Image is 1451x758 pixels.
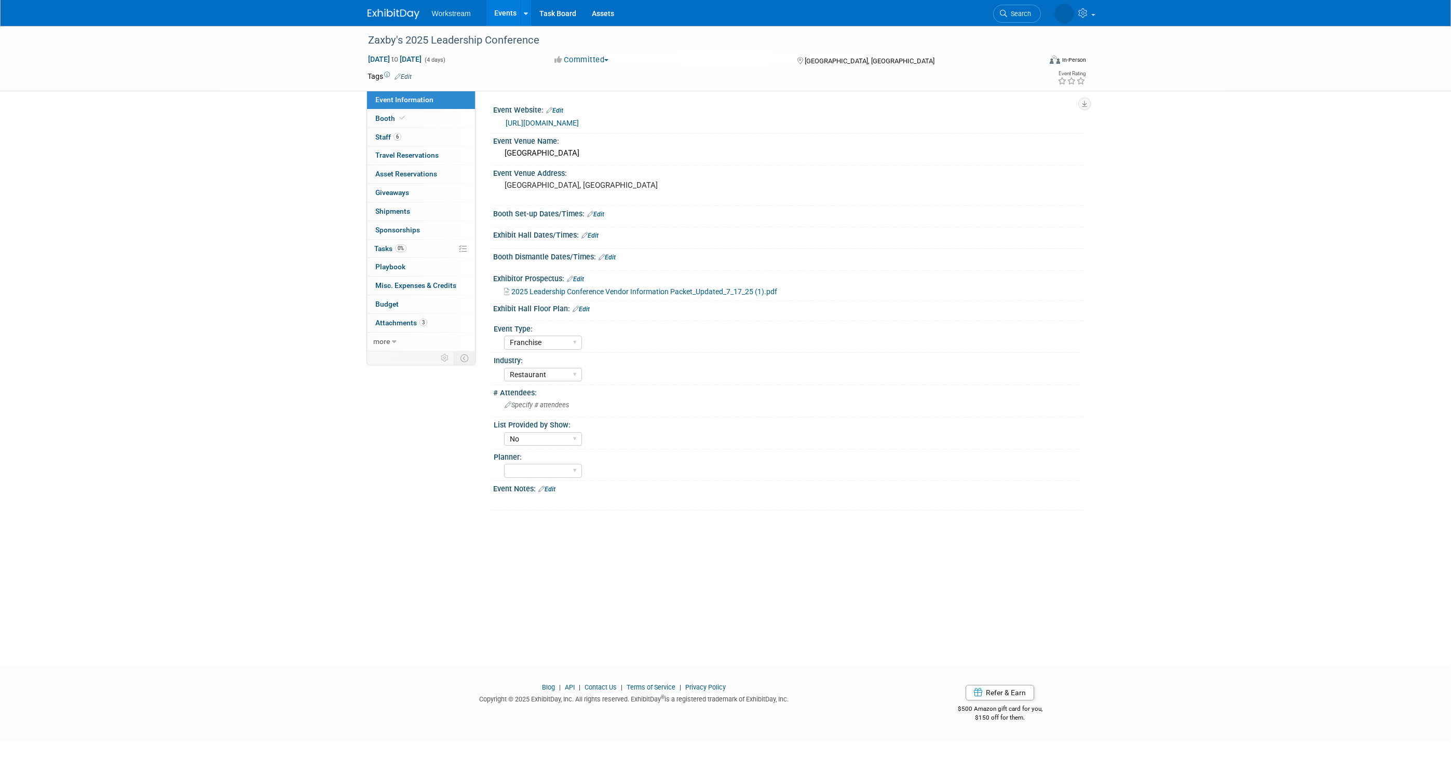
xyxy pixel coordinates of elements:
[916,698,1084,722] div: $500 Amazon gift card for you,
[364,31,1025,50] div: Zaxby's 2025 Leadership Conference
[419,319,427,326] span: 3
[993,5,1041,23] a: Search
[581,232,599,239] a: Edit
[373,337,390,346] span: more
[375,207,410,215] span: Shipments
[375,300,399,308] span: Budget
[587,211,604,218] a: Edit
[1054,4,1074,23] img: Keira Wiele
[551,54,613,65] button: Committed
[368,692,901,704] div: Copyright © 2025 ExhibitDay, Inc. All rights reserved. ExhibitDay is a registered trademark of Ex...
[367,165,475,183] a: Asset Reservations
[494,449,1079,462] div: Planner:
[493,133,1084,146] div: Event Venue Name:
[367,109,475,128] a: Booth
[506,119,579,127] a: [URL][DOMAIN_NAME]
[980,54,1087,70] div: Event Format
[367,202,475,220] a: Shipments
[685,683,726,691] a: Privacy Policy
[394,133,401,141] span: 6
[375,319,427,327] span: Attachments
[677,683,684,691] span: |
[493,301,1084,314] div: Exhibit Hall Floor Plan:
[504,287,777,296] a: 2025 Leadership Conference Vendor Information Packet_Updated_7_17_25 (1).pdf
[494,321,1079,334] div: Event Type:
[1007,10,1031,18] span: Search
[375,133,401,141] span: Staff
[565,683,575,691] a: API
[432,9,471,18] span: Workstream
[375,95,433,104] span: Event Information
[367,91,475,109] a: Event Information
[567,275,584,283] a: Edit
[493,271,1084,284] div: Exhibitor Prospectus:
[493,206,1084,219] div: Booth Set-up Dates/Times:
[1057,71,1086,76] div: Event Rating
[618,683,625,691] span: |
[367,258,475,276] a: Playbook
[368,9,419,19] img: ExhibitDay
[375,114,407,122] span: Booth
[576,683,583,691] span: |
[501,145,1076,161] div: [GEOGRAPHIC_DATA]
[538,486,555,493] a: Edit
[454,351,475,365] td: Toggle Event Tabs
[511,287,777,296] span: 2025 Leadership Conference Vendor Information Packet_Updated_7_17_25 (1).pdf
[368,71,412,81] td: Tags
[367,240,475,258] a: Tasks0%
[805,57,934,65] span: [GEOGRAPHIC_DATA], [GEOGRAPHIC_DATA]
[966,685,1034,700] a: Refer & Earn
[493,227,1084,241] div: Exhibit Hall Dates/Times:
[374,244,406,253] span: Tasks
[585,683,617,691] a: Contact Us
[375,263,405,271] span: Playbook
[627,683,675,691] a: Terms of Service
[916,713,1084,722] div: $150 off for them.
[375,170,437,178] span: Asset Reservations
[557,683,563,691] span: |
[494,353,1079,366] div: Industry:
[375,151,439,159] span: Travel Reservations
[493,102,1084,116] div: Event Website:
[367,128,475,146] a: Staff6
[546,107,563,114] a: Edit
[493,481,1084,494] div: Event Notes:
[375,188,409,197] span: Giveaways
[505,401,569,409] span: Specify # attendees
[542,683,555,691] a: Blog
[493,249,1084,263] div: Booth Dismantle Dates/Times:
[505,181,728,190] pre: [GEOGRAPHIC_DATA], [GEOGRAPHIC_DATA]
[367,146,475,164] a: Travel Reservations
[1050,56,1060,64] img: Format-Inperson.png
[400,115,405,121] i: Booth reservation complete
[493,166,1084,178] div: Event Venue Address:
[375,281,456,290] span: Misc. Expenses & Credits
[494,417,1079,430] div: List Provided by Show:
[368,54,422,64] span: [DATE] [DATE]
[367,314,475,332] a: Attachments3
[661,694,665,700] sup: ®
[1062,56,1086,64] div: In-Person
[367,295,475,313] a: Budget
[493,385,1084,398] div: # Attendees:
[395,73,412,80] a: Edit
[395,244,406,252] span: 0%
[436,351,454,365] td: Personalize Event Tab Strip
[367,184,475,202] a: Giveaways
[390,55,400,63] span: to
[367,333,475,351] a: more
[424,57,445,63] span: (4 days)
[367,277,475,295] a: Misc. Expenses & Credits
[375,226,420,234] span: Sponsorships
[599,254,616,261] a: Edit
[573,306,590,313] a: Edit
[367,221,475,239] a: Sponsorships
